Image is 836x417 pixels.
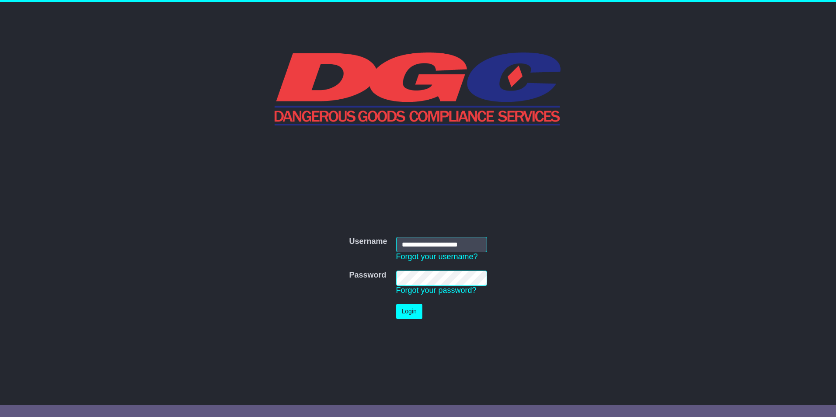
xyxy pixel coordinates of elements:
[275,51,562,125] img: DGC QLD
[396,304,422,319] button: Login
[396,252,478,261] a: Forgot your username?
[396,286,477,295] a: Forgot your password?
[349,271,386,280] label: Password
[349,237,387,247] label: Username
